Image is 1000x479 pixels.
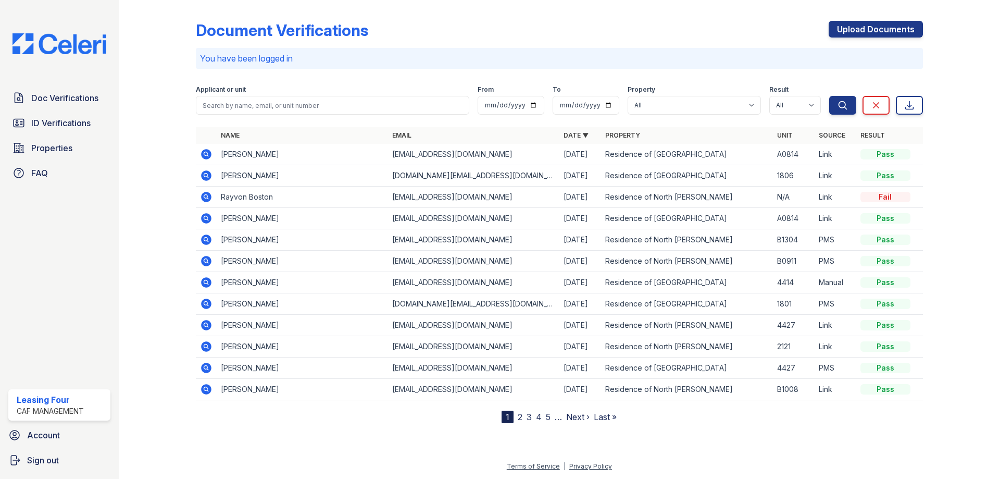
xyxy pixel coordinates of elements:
[601,315,772,336] td: Residence of North [PERSON_NAME]
[4,33,115,54] img: CE_Logo_Blue-a8612792a0a2168367f1c8372b55b34899dd931a85d93a1a3d3e32e68fde9ad4.png
[217,187,388,208] td: Rayvon Boston
[507,462,560,470] a: Terms of Service
[773,293,815,315] td: 1801
[8,138,110,158] a: Properties
[217,272,388,293] td: [PERSON_NAME]
[773,272,815,293] td: 4414
[815,229,856,251] td: PMS
[200,52,919,65] p: You have been logged in
[815,293,856,315] td: PMS
[601,144,772,165] td: Residence of [GEOGRAPHIC_DATA]
[601,187,772,208] td: Residence of North [PERSON_NAME]
[478,85,494,94] label: From
[196,96,469,115] input: Search by name, email, or unit number
[601,358,772,379] td: Residence of [GEOGRAPHIC_DATA]
[217,336,388,358] td: [PERSON_NAME]
[217,379,388,400] td: [PERSON_NAME]
[559,293,601,315] td: [DATE]
[860,170,910,181] div: Pass
[27,454,59,466] span: Sign out
[559,165,601,187] td: [DATE]
[17,394,84,406] div: Leasing Four
[559,379,601,400] td: [DATE]
[559,187,601,208] td: [DATE]
[546,412,551,422] a: 5
[31,117,91,129] span: ID Verifications
[217,229,388,251] td: [PERSON_NAME]
[31,167,48,179] span: FAQ
[773,229,815,251] td: B1304
[31,142,72,154] span: Properties
[553,85,561,94] label: To
[217,315,388,336] td: [PERSON_NAME]
[860,384,910,395] div: Pass
[601,379,772,400] td: Residence of North [PERSON_NAME]
[815,144,856,165] td: Link
[601,336,772,358] td: Residence of North [PERSON_NAME]
[536,412,542,422] a: 4
[559,208,601,229] td: [DATE]
[815,208,856,229] td: Link
[388,208,559,229] td: [EMAIL_ADDRESS][DOMAIN_NAME]
[217,208,388,229] td: [PERSON_NAME]
[392,131,411,139] a: Email
[569,462,612,470] a: Privacy Policy
[217,293,388,315] td: [PERSON_NAME]
[773,165,815,187] td: 1806
[601,251,772,272] td: Residence of North [PERSON_NAME]
[601,165,772,187] td: Residence of [GEOGRAPHIC_DATA]
[815,315,856,336] td: Link
[773,144,815,165] td: A0814
[860,192,910,202] div: Fail
[555,411,562,423] span: …
[502,411,514,423] div: 1
[601,272,772,293] td: Residence of [GEOGRAPHIC_DATA]
[388,272,559,293] td: [EMAIL_ADDRESS][DOMAIN_NAME]
[564,462,566,470] div: |
[559,272,601,293] td: [DATE]
[196,85,246,94] label: Applicant or unit
[815,272,856,293] td: Manual
[388,293,559,315] td: [DOMAIN_NAME][EMAIL_ADDRESS][DOMAIN_NAME]
[217,251,388,272] td: [PERSON_NAME]
[388,358,559,379] td: [EMAIL_ADDRESS][DOMAIN_NAME]
[815,165,856,187] td: Link
[566,412,590,422] a: Next ›
[388,315,559,336] td: [EMAIL_ADDRESS][DOMAIN_NAME]
[815,336,856,358] td: Link
[388,144,559,165] td: [EMAIL_ADDRESS][DOMAIN_NAME]
[860,149,910,159] div: Pass
[860,363,910,373] div: Pass
[196,21,368,40] div: Document Verifications
[860,213,910,224] div: Pass
[860,299,910,309] div: Pass
[388,165,559,187] td: [DOMAIN_NAME][EMAIL_ADDRESS][DOMAIN_NAME]
[388,336,559,358] td: [EMAIL_ADDRESS][DOMAIN_NAME]
[605,131,640,139] a: Property
[773,336,815,358] td: 2121
[773,208,815,229] td: A0814
[860,235,910,245] div: Pass
[221,131,240,139] a: Name
[601,293,772,315] td: Residence of [GEOGRAPHIC_DATA]
[4,450,115,471] a: Sign out
[27,429,60,441] span: Account
[860,256,910,266] div: Pass
[559,251,601,272] td: [DATE]
[829,21,923,38] a: Upload Documents
[217,358,388,379] td: [PERSON_NAME]
[31,92,98,104] span: Doc Verifications
[860,320,910,330] div: Pass
[559,336,601,358] td: [DATE]
[559,144,601,165] td: [DATE]
[860,131,885,139] a: Result
[559,358,601,379] td: [DATE]
[815,358,856,379] td: PMS
[860,341,910,352] div: Pass
[773,187,815,208] td: N/A
[518,412,522,422] a: 2
[773,379,815,400] td: B1008
[819,131,845,139] a: Source
[559,315,601,336] td: [DATE]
